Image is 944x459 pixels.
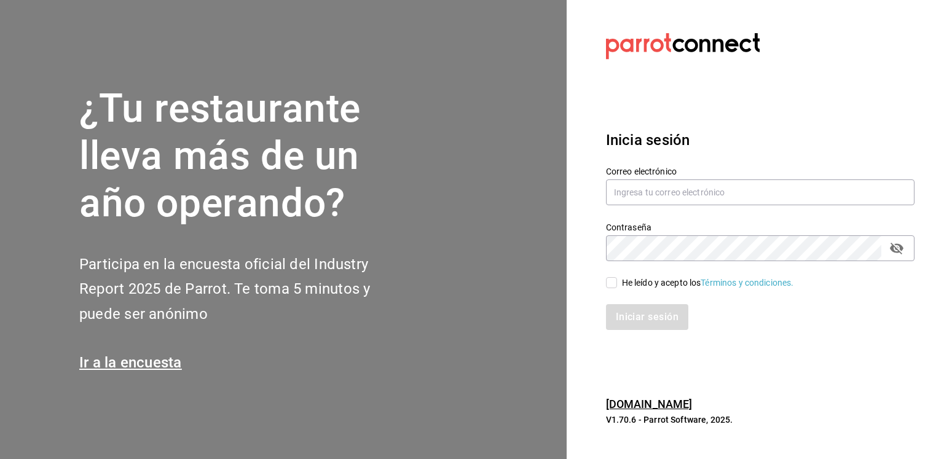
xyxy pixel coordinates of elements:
[606,398,693,410] a: [DOMAIN_NAME]
[79,252,411,327] h2: Participa en la encuesta oficial del Industry Report 2025 de Parrot. Te toma 5 minutos y puede se...
[701,278,793,288] a: Términos y condiciones.
[606,414,914,426] p: V1.70.6 - Parrot Software, 2025.
[606,223,914,232] label: Contraseña
[622,277,794,289] div: He leído y acepto los
[79,85,411,227] h1: ¿Tu restaurante lleva más de un año operando?
[886,238,907,259] button: passwordField
[606,167,914,176] label: Correo electrónico
[79,354,182,371] a: Ir a la encuesta
[606,179,914,205] input: Ingresa tu correo electrónico
[606,129,914,151] h3: Inicia sesión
